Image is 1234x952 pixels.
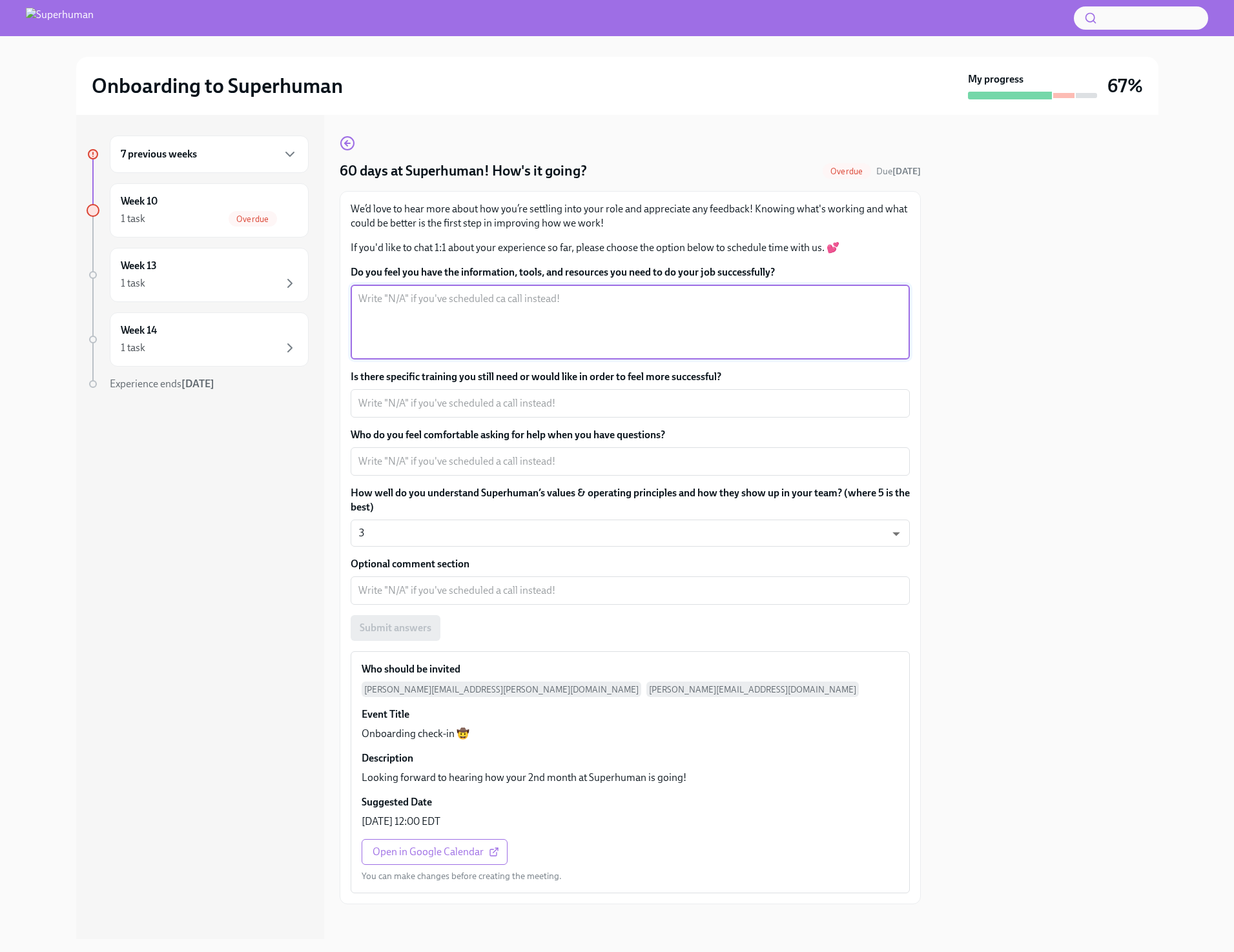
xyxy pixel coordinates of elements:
[110,378,214,390] span: Experience ends
[876,165,921,177] span: August 20th, 2025 07:00
[362,751,413,765] h6: Description
[121,212,145,226] div: 1 task
[87,312,309,367] a: Week 141 task
[362,795,432,809] h6: Suggested Date
[362,771,686,785] p: Looking forward to hearing how your 2nd month at Superhuman is going!
[362,707,409,722] h6: Event Title
[876,166,921,177] span: Due
[351,557,910,571] label: Optional comment section
[646,682,859,697] span: [PERSON_NAME][EMAIL_ADDRESS][DOMAIN_NAME]
[87,183,309,238] a: Week 101 taskOverdue
[181,378,214,390] strong: [DATE]
[968,72,1023,86] strong: My progress
[351,520,910,547] div: 3
[121,194,158,208] h6: Week 10
[351,241,910,255] p: If you'd like to chat 1:1 about your experience so far, please choose the option below to schedul...
[362,815,440,829] p: [DATE] 12:00 EDT
[26,8,94,28] img: Superhuman
[351,265,910,279] label: Do you feel you have the information, tools, and resources you need to do your job successfully?
[362,870,562,882] p: You can make changes before creating the meeting.
[121,323,157,338] h6: Week 14
[121,259,157,273] h6: Week 13
[1107,74,1143,97] h3: 67%
[229,214,276,224] span: Overdue
[351,428,910,442] label: Who do you feel comfortable asking for help when you have questions?
[87,248,309,302] a: Week 131 task
[362,727,469,741] p: Onboarding check-in 🤠
[892,166,921,177] strong: [DATE]
[362,662,460,676] h6: Who should be invited
[351,486,910,514] label: How well do you understand Superhuman’s values & operating principles and how they show up in you...
[121,341,145,355] div: 1 task
[121,147,197,161] h6: 7 previous weeks
[121,276,145,290] div: 1 task
[823,167,870,176] span: Overdue
[351,202,910,230] p: We’d love to hear more about how you’re settling into your role and appreciate any feedback! Know...
[373,846,497,858] span: Open in Google Calendar
[362,839,508,865] a: Open in Google Calendar
[362,682,641,697] span: [PERSON_NAME][EMAIL_ADDRESS][PERSON_NAME][DOMAIN_NAME]
[340,161,587,181] h4: 60 days at Superhuman! How's it going?
[351,370,910,384] label: Is there specific training you still need or would like in order to feel more successful?
[110,136,309,173] div: 7 previous weeks
[92,73,343,99] h2: Onboarding to Superhuman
